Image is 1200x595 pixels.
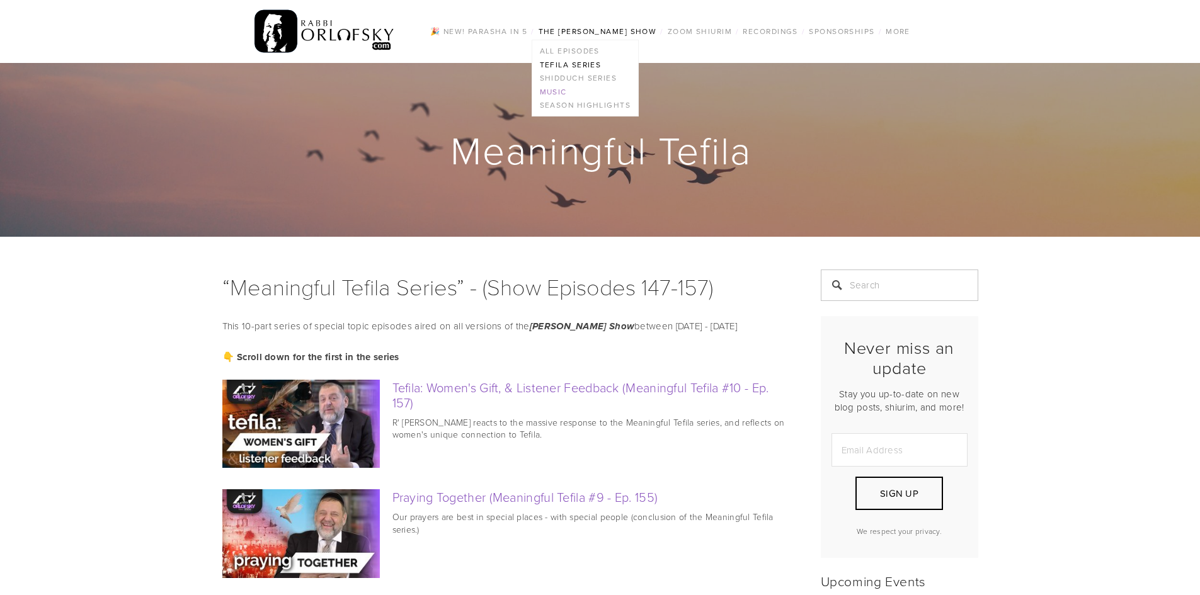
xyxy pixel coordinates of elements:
[222,130,980,170] h1: Meaningful Tefila
[532,58,638,72] a: Tefila series
[222,350,399,364] strong: 👇 Scroll down for the first in the series
[392,416,789,441] p: R' [PERSON_NAME] reacts to the massive response to the Meaningful Tefila series, and reflects on ...
[739,23,801,40] a: Recordings
[879,26,882,37] span: /
[882,23,914,40] a: More
[222,380,392,468] a: Tefila: Women's Gift, &amp; Listener Feedback (Meaningful Tefila #10 - Ep. 157)
[855,477,942,510] button: Sign Up
[531,26,534,37] span: /
[831,526,968,536] p: We respect your privacy.
[530,321,634,332] em: [PERSON_NAME] Show
[831,433,968,467] input: Email Address
[532,85,638,99] a: Music
[254,7,395,56] img: RabbiOrlofsky.com
[821,269,978,301] input: Search
[222,489,392,578] a: Praying Together (Meaningful Tefila #9 - Ep. 155)
[831,387,968,414] p: Stay you up-to-date on new blog posts, shiurim, and more!
[222,269,789,303] h1: “Meaningful Tefila Series” - (Show Episodes 147-157)
[880,487,918,500] span: Sign Up
[392,511,789,535] p: Our prayers are best in special places - with special people (conclusion of the Meaningful Tefila...
[222,319,789,334] p: This 10-part series of special topic episodes aired on all versions of the between [DATE] - [DATE]
[426,23,531,40] a: 🎉 NEW! Parasha in 5
[802,26,805,37] span: /
[532,71,638,85] a: Shidduch Series
[532,99,638,113] a: Season Highlights
[831,337,968,378] h2: Never miss an update
[532,44,638,58] a: All Episodes
[821,573,978,589] h2: Upcoming Events
[736,26,739,37] span: /
[664,23,736,40] a: Zoom Shiurim
[392,378,769,411] a: Tefila: Women's Gift, & Listener Feedback (Meaningful Tefila #10 - Ep. 157)
[222,380,380,468] img: Tefila: Women's Gift, &amp; Listener Feedback (Meaningful Tefila #10 - Ep. 157)
[805,23,878,40] a: Sponsorships
[392,488,658,506] a: Praying Together (Meaningful Tefila #9 - Ep. 155)
[660,26,663,37] span: /
[222,489,380,578] img: Praying Together (Meaningful Tefila #9 - Ep. 155)
[535,23,661,40] a: The [PERSON_NAME] Show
